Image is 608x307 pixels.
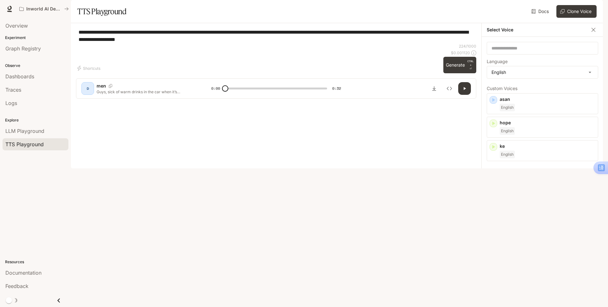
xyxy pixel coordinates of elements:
p: $ 0.001120 [451,50,470,56]
button: All workspaces [16,3,72,15]
button: Clone Voice [556,5,597,18]
button: Download audio [428,82,440,95]
button: Copy Voice ID [106,84,115,88]
span: 0:00 [211,85,220,92]
div: D [83,83,93,94]
h1: TTS Playground [77,5,126,18]
p: asan [500,96,595,102]
div: English [487,66,598,78]
p: Inworld AI Demos [26,6,62,12]
span: English [500,127,515,135]
p: Language [487,59,508,64]
p: hope [500,120,595,126]
span: 0:32 [332,85,341,92]
p: ke [500,143,595,149]
a: Docs [530,5,551,18]
p: Guys, sick of warm drinks in the car when it’s sweltering? This smart car cooler? Plug it into yo... [97,89,196,95]
p: Custom Voices [487,86,598,91]
button: GenerateCTRL +⏎ [443,57,476,73]
span: English [500,151,515,158]
button: Inspect [443,82,456,95]
p: CTRL + [467,59,474,67]
p: 224 / 1000 [459,43,476,49]
p: men [97,83,106,89]
span: English [500,104,515,111]
p: ⏎ [467,59,474,71]
button: Shortcuts [76,63,103,73]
